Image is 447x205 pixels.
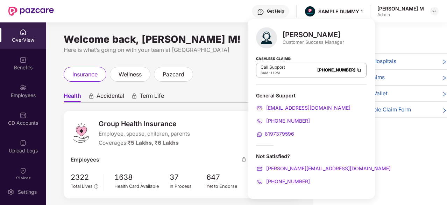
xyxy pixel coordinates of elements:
[265,105,350,111] span: [EMAIL_ADDRESS][DOMAIN_NAME]
[261,64,285,70] p: Call Support
[256,131,294,137] a: 8197379596
[131,93,137,99] div: animation
[71,184,93,189] span: Total Lives
[256,92,367,99] div: General Support
[377,5,424,12] div: [PERSON_NAME] M
[256,165,391,171] a: [PERSON_NAME][EMAIL_ADDRESS][DOMAIN_NAME]
[71,172,98,183] span: 2322
[256,153,367,159] div: Not Satisfied?
[270,71,280,75] span: 11PM
[71,122,92,143] img: logo
[20,29,27,36] img: svg+xml;base64,PHN2ZyBpZD0iSG9tZSIgeG1sbnM9Imh0dHA6Ly93d3cudzMub3JnLzIwMDAvc3ZnIiB3aWR0aD0iMjAiIG...
[8,7,54,16] img: New Pazcare Logo
[72,70,98,79] span: insurance
[128,139,179,146] span: ₹5 Lakhs, ₹6 Lakhs
[99,139,190,147] div: Coverages:
[88,93,94,99] div: animation
[432,8,437,14] img: svg+xml;base64,PHN2ZyBpZD0iRHJvcGRvd24tMzJ4MzIiIHhtbG5zPSJodHRwOi8vd3d3LnczLm9yZy8yMDAwL3N2ZyIgd2...
[20,112,27,119] img: svg+xml;base64,PHN2ZyBpZD0iQ0RfQWNjb3VudHMiIGRhdGEtbmFtZT0iQ0QgQWNjb3VudHMiIHhtbG5zPSJodHRwOi8vd3...
[99,130,190,138] span: Employee, spouse, children, parents
[64,46,299,54] div: Here is what’s going on with your team at [GEOGRAPHIC_DATA]
[7,189,14,196] img: svg+xml;base64,PHN2ZyBpZD0iU2V0dGluZy0yMHgyMCIgeG1sbnM9Imh0dHA6Ly93d3cudzMub3JnLzIwMDAvc3ZnIiB3aW...
[256,105,263,112] img: svg+xml;base64,PHN2ZyB4bWxucz0iaHR0cDovL3d3dy53My5vcmcvMjAwMC9zdmciIHdpZHRoPSIyMCIgaGVpZ2h0PSIyMC...
[265,178,310,184] span: [PHONE_NUMBER]
[256,178,310,184] a: [PHONE_NUMBER]
[261,71,268,75] span: 8AM
[206,172,243,183] span: 647
[16,189,39,196] div: Settings
[119,70,142,79] span: wellness
[256,178,263,185] img: svg+xml;base64,PHN2ZyB4bWxucz0iaHR0cDovL3d3dy53My5vcmcvMjAwMC9zdmciIHdpZHRoPSIyMCIgaGVpZ2h0PSIyMC...
[442,107,447,114] span: right
[267,8,284,14] div: Get Help
[64,92,81,102] span: Health
[170,183,207,190] div: In Process
[256,92,367,138] div: General Support
[71,156,99,164] span: Employees
[114,172,170,183] span: 1638
[265,118,310,124] span: [PHONE_NUMBER]
[242,157,246,162] img: deleteIcon
[256,27,277,48] img: svg+xml;base64,PHN2ZyB4bWxucz0iaHR0cDovL3d3dy53My5vcmcvMjAwMC9zdmciIHhtbG5zOnhsaW5rPSJodHRwOi8vd3...
[170,172,207,183] span: 37
[20,167,27,174] img: svg+xml;base64,PHN2ZyBpZD0iQ2xhaW0iIHhtbG5zPSJodHRwOi8vd3d3LnczLm9yZy8yMDAwL3N2ZyIgd2lkdGg9IjIwIi...
[20,56,27,63] img: svg+xml;base64,PHN2ZyBpZD0iQmVuZWZpdHMiIHhtbG5zPSJodHRwOi8vd3d3LnczLm9yZy8yMDAwL3N2ZyIgd2lkdGg9Ij...
[256,131,263,138] img: svg+xml;base64,PHN2ZyB4bWxucz0iaHR0cDovL3d3dy53My5vcmcvMjAwMC9zdmciIHdpZHRoPSIyMCIgaGVpZ2h0PSIyMC...
[265,165,391,171] span: [PERSON_NAME][EMAIL_ADDRESS][DOMAIN_NAME]
[256,165,263,172] img: svg+xml;base64,PHN2ZyB4bWxucz0iaHR0cDovL3d3dy53My5vcmcvMjAwMC9zdmciIHdpZHRoPSIyMCIgaGVpZ2h0PSIyMC...
[261,70,285,76] div: -
[283,30,344,39] div: [PERSON_NAME]
[318,8,363,15] div: SAMPLE DUMMY 1
[114,183,170,190] div: Health Card Available
[99,118,190,129] span: Group Health Insurance
[20,139,27,146] img: svg+xml;base64,PHN2ZyBpZD0iVXBsb2FkX0xvZ3MiIGRhdGEtbmFtZT0iVXBsb2FkIExvZ3MiIHhtbG5zPSJodHRwOi8vd3...
[256,54,291,62] strong: Cashless Claims:
[140,92,164,102] span: Term Life
[256,118,310,124] a: [PHONE_NUMBER]
[377,12,424,18] div: Admin
[356,67,362,73] img: Clipboard Icon
[305,6,315,16] img: Pazcare_Alternative_logo-01-01.png
[265,131,294,137] span: 8197379596
[20,84,27,91] img: svg+xml;base64,PHN2ZyBpZD0iRW1wbG95ZWVzIiB4bWxucz0iaHR0cDovL3d3dy53My5vcmcvMjAwMC9zdmciIHdpZHRoPS...
[257,8,264,15] img: svg+xml;base64,PHN2ZyBpZD0iSGVscC0zMngzMiIgeG1sbnM9Imh0dHA6Ly93d3cudzMub3JnLzIwMDAvc3ZnIiB3aWR0aD...
[64,36,299,42] div: Welcome back, [PERSON_NAME] M!
[256,118,263,125] img: svg+xml;base64,PHN2ZyB4bWxucz0iaHR0cDovL3d3dy53My5vcmcvMjAwMC9zdmciIHdpZHRoPSIyMCIgaGVpZ2h0PSIyMC...
[442,91,447,98] span: right
[97,92,124,102] span: Accidental
[94,184,98,188] span: info-circle
[442,75,447,82] span: right
[163,70,184,79] span: pazcard
[206,183,243,190] div: Yet to Endorse
[327,124,447,131] div: View More
[256,153,367,185] div: Not Satisfied?
[242,156,292,164] span: Deleted Lives (173)
[256,105,350,111] a: [EMAIL_ADDRESS][DOMAIN_NAME]
[283,39,344,45] div: Customer Success Manager
[317,67,356,73] a: [PHONE_NUMBER]
[442,59,447,66] span: right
